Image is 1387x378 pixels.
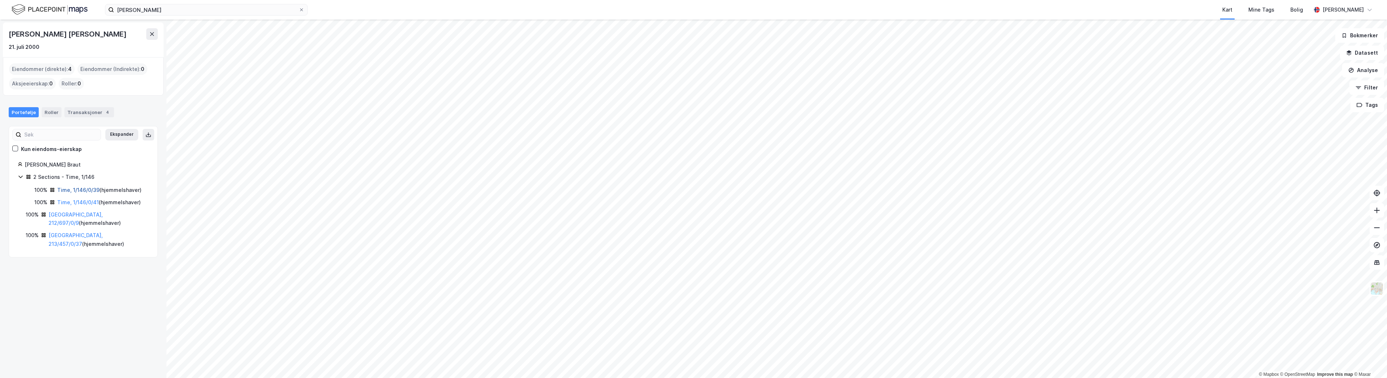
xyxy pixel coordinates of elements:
iframe: Chat Widget [1351,343,1387,378]
button: Ekspander [105,129,138,140]
a: [GEOGRAPHIC_DATA], 213/457/0/37 [49,232,103,247]
button: Datasett [1340,46,1384,60]
span: 0 [49,79,53,88]
a: OpenStreetMap [1280,372,1315,377]
div: Eiendommer (Indirekte) : [77,63,147,75]
button: Filter [1349,80,1384,95]
div: ( hjemmelshaver ) [49,210,149,228]
div: 100% [26,210,39,219]
div: 100% [34,198,47,207]
div: ( hjemmelshaver ) [57,198,141,207]
div: Transaksjoner [64,107,114,117]
div: Aksjeeierskap : [9,78,56,89]
a: Improve this map [1317,372,1353,377]
div: 21. juli 2000 [9,43,39,51]
div: Kart [1222,5,1232,14]
div: Eiendommer (direkte) : [9,63,75,75]
div: [PERSON_NAME] [1323,5,1364,14]
input: Søk på adresse, matrikkel, gårdeiere, leietakere eller personer [114,4,299,15]
img: Z [1370,282,1384,295]
input: Søk [21,129,101,140]
div: Mine Tags [1248,5,1274,14]
button: Bokmerker [1335,28,1384,43]
a: Time, 1/146/0/39 [57,187,100,193]
span: 4 [68,65,72,73]
a: Time, 1/146/0/41 [57,199,99,205]
a: Mapbox [1259,372,1279,377]
div: [PERSON_NAME] [PERSON_NAME] [9,28,128,40]
div: Portefølje [9,107,39,117]
div: Roller [42,107,62,117]
div: 100% [26,231,39,240]
div: Bolig [1290,5,1303,14]
span: 0 [141,65,144,73]
div: 100% [34,186,47,194]
div: Kun eiendoms-eierskap [21,145,82,154]
div: 2 Sections - Time, 1/146 [33,173,94,181]
button: Analyse [1342,63,1384,77]
button: Tags [1350,98,1384,112]
div: Kontrollprogram for chat [1351,343,1387,378]
a: [GEOGRAPHIC_DATA], 212/697/0/9 [49,211,103,226]
div: [PERSON_NAME] Braut [25,160,149,169]
span: 0 [77,79,81,88]
img: logo.f888ab2527a4732fd821a326f86c7f29.svg [12,3,88,16]
div: Roller : [59,78,84,89]
div: ( hjemmelshaver ) [57,186,142,194]
div: ( hjemmelshaver ) [49,231,149,248]
div: 4 [104,109,111,116]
